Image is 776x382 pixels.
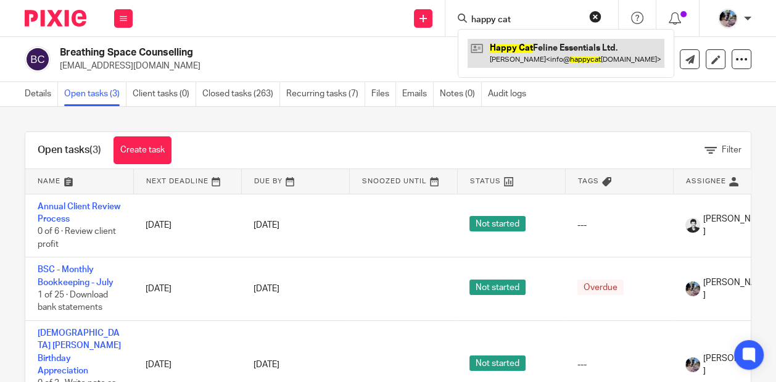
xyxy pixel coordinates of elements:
a: Create task [114,136,171,164]
span: Status [470,178,501,185]
span: [PERSON_NAME] [703,352,769,378]
span: 0 of 6 · Review client profit [38,227,116,249]
a: Notes (0) [440,82,482,106]
span: Not started [469,355,526,371]
span: Not started [469,216,526,231]
a: Audit logs [488,82,532,106]
a: Closed tasks (263) [202,82,280,106]
a: BSC - Monthly Bookkeeping - July [38,265,114,286]
a: Files [371,82,396,106]
span: Tags [578,178,599,185]
a: Recurring tasks (7) [286,82,365,106]
img: Pixie [25,10,86,27]
a: Emails [402,82,434,106]
a: [DEMOGRAPHIC_DATA] [PERSON_NAME] Birthday Appreciation [38,329,121,375]
span: Not started [469,280,526,295]
div: --- [577,219,661,231]
img: Screen%20Shot%202020-06-25%20at%209.49.30%20AM.png [685,357,700,372]
span: [PERSON_NAME] [703,213,769,238]
p: [EMAIL_ADDRESS][DOMAIN_NAME] [60,60,584,72]
img: squarehead.jpg [685,218,700,233]
span: [DATE] [254,360,279,369]
h2: Breathing Space Counselling [60,46,479,59]
span: [DATE] [254,284,279,293]
span: (3) [89,145,101,155]
a: Client tasks (0) [133,82,196,106]
button: Clear [589,10,601,23]
h1: Open tasks [38,144,101,157]
img: Screen%20Shot%202020-06-25%20at%209.49.30%20AM.png [685,281,700,296]
div: --- [577,359,661,371]
img: svg%3E [25,46,51,72]
a: Details [25,82,58,106]
span: [DATE] [254,221,279,230]
td: [DATE] [133,257,241,321]
a: Open tasks (3) [64,82,126,106]
span: Filter [722,146,741,154]
img: Screen%20Shot%202020-06-25%20at%209.49.30%20AM.png [718,9,738,28]
input: Search [470,15,581,26]
span: Snoozed Until [362,178,427,185]
a: Annual Client Review Process [38,202,120,223]
span: 1 of 25 · Download bank statements [38,291,108,312]
span: Overdue [577,280,624,295]
span: [PERSON_NAME] [703,276,769,302]
td: [DATE] [133,194,241,257]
